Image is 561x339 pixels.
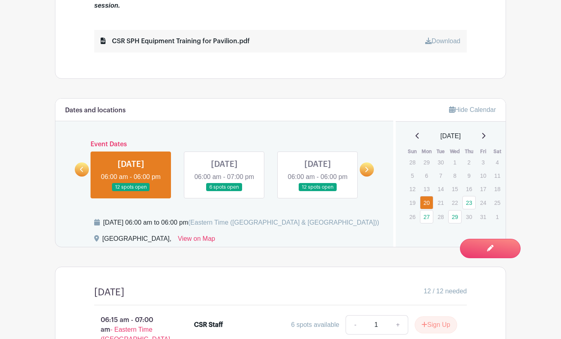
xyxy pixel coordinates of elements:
[178,234,215,247] a: View on Map
[462,196,476,209] a: 23
[101,36,250,46] div: CSR SPH Equipment Training for Pavilion.pdf
[476,147,490,156] th: Fri
[94,286,124,298] h4: [DATE]
[448,196,462,209] p: 22
[491,211,504,223] p: 1
[425,38,460,44] a: Download
[462,147,476,156] th: Thu
[420,147,434,156] th: Mon
[89,141,360,148] h6: Event Dates
[420,210,433,223] a: 27
[491,183,504,195] p: 18
[462,183,476,195] p: 16
[420,169,433,182] p: 6
[420,196,433,209] a: 20
[188,219,379,226] span: (Eastern Time ([GEOGRAPHIC_DATA] & [GEOGRAPHIC_DATA]))
[103,218,379,227] div: [DATE] 06:00 am to 06:00 pm
[434,147,448,156] th: Tue
[462,169,476,182] p: 9
[434,183,447,195] p: 14
[388,315,408,335] a: +
[434,196,447,209] p: 21
[434,156,447,168] p: 30
[434,211,447,223] p: 28
[477,196,490,209] p: 24
[406,169,419,182] p: 5
[420,156,433,168] p: 29
[448,210,462,223] a: 29
[406,183,419,195] p: 12
[490,147,504,156] th: Sat
[477,156,490,168] p: 3
[448,169,462,182] p: 8
[102,234,171,247] div: [GEOGRAPHIC_DATA],
[346,315,364,335] a: -
[449,106,496,113] a: Hide Calendar
[462,156,476,168] p: 2
[406,156,419,168] p: 28
[405,147,420,156] th: Sun
[424,286,467,296] span: 12 / 12 needed
[462,211,476,223] p: 30
[441,131,461,141] span: [DATE]
[491,169,504,182] p: 11
[291,320,339,330] div: 6 spots available
[448,147,462,156] th: Wed
[477,211,490,223] p: 31
[448,156,462,168] p: 1
[406,196,419,209] p: 19
[194,320,223,330] div: CSR Staff
[415,316,457,333] button: Sign Up
[65,107,126,114] h6: Dates and locations
[477,169,490,182] p: 10
[420,183,433,195] p: 13
[448,183,462,195] p: 15
[434,169,447,182] p: 7
[491,196,504,209] p: 25
[491,156,504,168] p: 4
[477,183,490,195] p: 17
[406,211,419,223] p: 26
